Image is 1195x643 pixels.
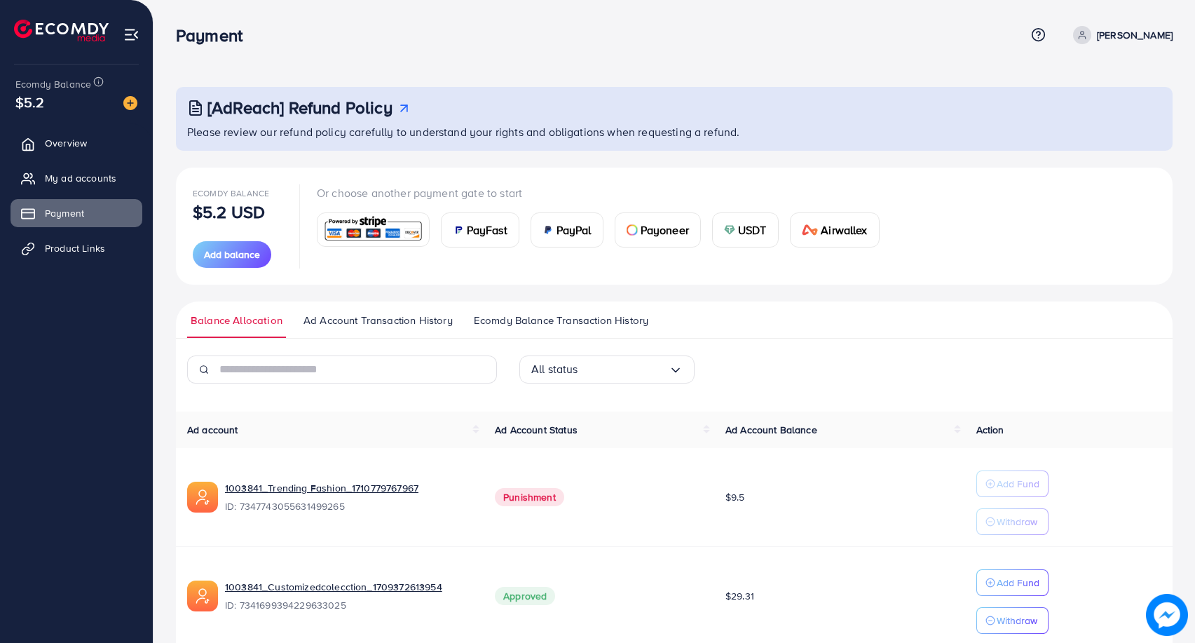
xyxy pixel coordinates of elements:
a: Product Links [11,234,142,262]
a: [PERSON_NAME] [1067,26,1173,44]
a: My ad accounts [11,164,142,192]
a: cardAirwallex [790,212,880,248]
a: cardUSDT [712,212,779,248]
span: Ecomdy Balance [15,77,91,91]
span: Approved [495,587,555,605]
img: logo [14,20,109,41]
button: Withdraw [976,607,1049,634]
span: Payoneer [641,222,689,238]
img: image [1146,594,1188,636]
span: Ad Account Transaction History [303,313,453,328]
img: ic-ads-acc.e4c84228.svg [187,482,218,513]
span: $29.31 [725,589,754,603]
span: Overview [45,136,87,150]
a: 1003841_Customizedcolecction_1709372613954 [225,580,442,594]
p: [PERSON_NAME] [1097,27,1173,43]
span: Ad Account Balance [725,423,817,437]
span: PayFast [467,222,507,238]
span: ID: 7341699394229633025 [225,598,472,612]
button: Add balance [193,241,271,268]
button: Add Fund [976,471,1049,497]
span: Ecomdy Balance Transaction History [474,313,648,328]
div: <span class='underline'>1003841_Trending Fashion_1710779767967</span></br>7347743055631499265 [225,481,472,513]
span: Action [976,423,1004,437]
a: cardPayoneer [615,212,701,248]
div: Search for option [519,356,695,384]
a: 1003841_Trending Fashion_1710779767967 [225,481,418,495]
span: Add balance [204,248,260,262]
span: PayPal [556,222,592,238]
p: Or choose another payment gate to start [317,184,891,201]
p: Add Fund [997,475,1039,492]
span: Punishment [495,488,564,506]
span: Ecomdy Balance [193,187,269,199]
span: All status [531,358,578,380]
span: Product Links [45,241,105,255]
a: card [317,212,430,247]
img: image [123,96,137,110]
a: cardPayPal [531,212,603,248]
input: Search for option [578,358,669,380]
span: Balance Allocation [191,313,282,328]
img: card [322,215,425,245]
img: card [802,224,819,236]
img: card [724,224,735,236]
span: Payment [45,206,84,220]
span: ID: 7347743055631499265 [225,499,472,513]
p: Please review our refund policy carefully to understand your rights and obligations when requesti... [187,123,1164,140]
a: cardPayFast [441,212,519,248]
p: Withdraw [997,513,1037,530]
span: My ad accounts [45,171,116,185]
img: ic-ads-acc.e4c84228.svg [187,581,218,611]
a: Overview [11,129,142,157]
img: card [542,224,554,236]
span: Ad account [187,423,238,437]
span: $5.2 [15,92,45,112]
span: USDT [738,222,767,238]
p: $5.2 USD [193,203,265,220]
img: menu [123,27,139,43]
div: <span class='underline'>1003841_Customizedcolecction_1709372613954</span></br>7341699394229633025 [225,580,472,612]
img: card [627,224,638,236]
img: card [453,224,464,236]
h3: Payment [176,25,254,46]
span: $9.5 [725,490,745,504]
span: Airwallex [821,222,867,238]
p: Withdraw [997,612,1037,629]
button: Add Fund [976,569,1049,596]
p: Add Fund [997,574,1039,591]
h3: [AdReach] Refund Policy [207,97,392,118]
button: Withdraw [976,508,1049,535]
a: Payment [11,199,142,227]
span: Ad Account Status [495,423,578,437]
